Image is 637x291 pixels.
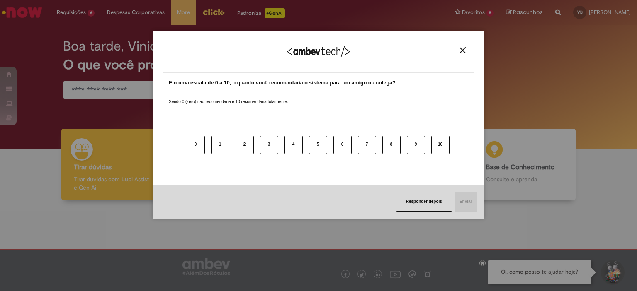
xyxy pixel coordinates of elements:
button: 9 [407,136,425,154]
button: 10 [431,136,450,154]
label: Em uma escala de 0 a 10, o quanto você recomendaria o sistema para um amigo ou colega? [169,79,396,87]
button: 8 [382,136,401,154]
button: Responder depois [396,192,452,212]
button: 1 [211,136,229,154]
button: 4 [284,136,303,154]
button: Close [457,47,468,54]
img: Logo Ambevtech [287,46,350,57]
button: 3 [260,136,278,154]
button: 5 [309,136,327,154]
button: 2 [236,136,254,154]
label: Sendo 0 (zero) não recomendaria e 10 recomendaria totalmente. [169,89,288,105]
button: 6 [333,136,352,154]
img: Close [460,47,466,53]
button: 0 [187,136,205,154]
button: 7 [358,136,376,154]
